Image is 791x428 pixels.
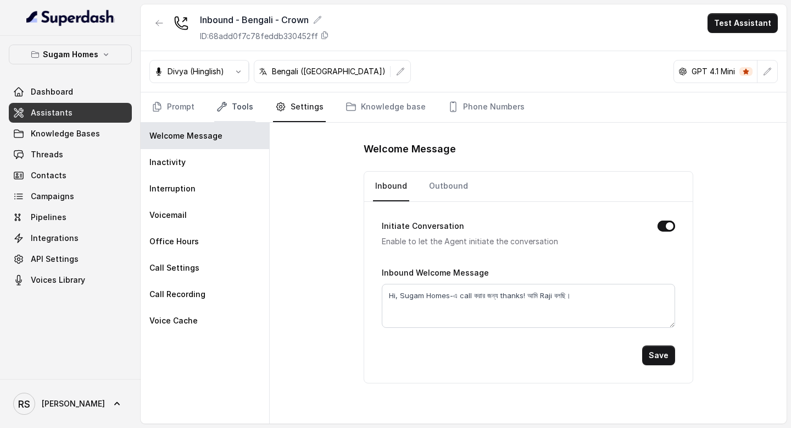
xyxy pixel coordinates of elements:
[373,172,684,201] nav: Tabs
[708,13,778,33] button: Test Assistant
[31,254,79,265] span: API Settings
[149,210,187,221] p: Voicemail
[43,48,98,61] p: Sugam Homes
[9,124,132,144] a: Knowledge Bases
[9,186,132,206] a: Campaigns
[364,140,693,158] h1: Welcome Message
[9,388,132,419] a: [PERSON_NAME]
[31,86,73,97] span: Dashboard
[9,270,132,290] a: Voices Library
[273,92,326,122] a: Settings
[42,398,105,409] span: [PERSON_NAME]
[200,31,318,42] p: ID: 68add0f7c78feddb330452ff
[9,207,132,227] a: Pipelines
[149,92,197,122] a: Prompt
[382,268,489,277] label: Inbound Welcome Message
[272,66,386,77] p: Bengali ([GEOGRAPHIC_DATA])
[149,130,222,141] p: Welcome Message
[200,13,329,26] div: Inbound - Bengali - Crown
[382,220,464,233] label: Initiate Conversation
[382,235,640,248] p: Enable to let the Agent initiate the conversation
[9,249,132,269] a: API Settings
[31,128,100,139] span: Knowledge Bases
[149,289,205,300] p: Call Recording
[149,183,196,194] p: Interruption
[343,92,428,122] a: Knowledge base
[9,45,132,64] button: Sugam Homes
[31,107,73,118] span: Assistants
[214,92,255,122] a: Tools
[373,172,409,201] a: Inbound
[9,82,132,102] a: Dashboard
[678,67,687,76] svg: openai logo
[26,9,115,26] img: light.svg
[18,398,30,410] text: RS
[31,233,79,244] span: Integrations
[168,66,224,77] p: Divya (Hinglish)
[382,284,675,328] textarea: Hi, Sugam Homes-এ call করার জন্য thanks! আমি Raji বলছি।
[149,315,198,326] p: Voice Cache
[31,212,66,223] span: Pipelines
[31,170,66,181] span: Contacts
[9,228,132,248] a: Integrations
[31,275,85,286] span: Voices Library
[149,157,186,168] p: Inactivity
[692,66,735,77] p: GPT 4.1 Mini
[445,92,527,122] a: Phone Numbers
[9,103,132,123] a: Assistants
[31,149,63,160] span: Threads
[149,92,778,122] nav: Tabs
[9,145,132,164] a: Threads
[9,166,132,185] a: Contacts
[149,262,199,273] p: Call Settings
[427,172,470,201] a: Outbound
[149,236,199,247] p: Office Hours
[642,345,675,365] button: Save
[31,191,74,202] span: Campaigns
